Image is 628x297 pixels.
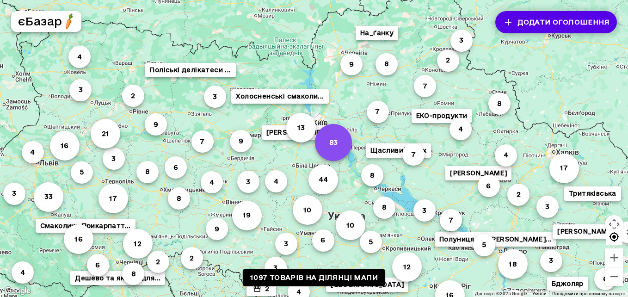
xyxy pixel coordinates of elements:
[449,118,472,140] button: 4
[605,215,623,234] button: Налаштування камери на Картах
[265,257,287,279] button: 3
[413,199,436,222] button: 3
[605,267,623,286] button: Зменшити
[122,263,144,285] button: 8
[231,89,328,104] button: Холосненські смаколи...
[340,53,363,75] button: 9
[553,224,619,239] button: [PERSON_NAME]
[549,154,579,183] button: 17
[475,291,527,296] span: Дані карт ©2025 Google
[69,79,92,101] button: 3
[246,282,276,296] button: 2
[12,261,34,284] button: 4
[61,13,77,29] img: logo
[373,197,395,219] button: 8
[605,248,623,267] button: Збільшити
[64,224,93,254] button: 16
[147,251,169,273] button: 2
[122,85,144,107] button: 2
[11,11,81,32] button: єБазарlogo
[201,171,223,193] button: 4
[34,182,63,212] button: 33
[392,252,422,282] button: 12
[136,161,159,183] button: 8
[308,165,338,194] button: 44
[412,109,472,123] button: ЕКО-продукти
[91,119,120,148] button: 21
[478,175,500,197] button: 6
[488,93,511,115] button: 8
[564,186,621,201] button: Тритяківська
[123,229,153,259] button: 12
[536,196,559,218] button: 3
[552,291,625,296] a: Повідомити про помилку на карті
[402,143,425,166] button: 7
[206,218,228,240] button: 9
[181,247,203,269] button: 2
[145,113,167,136] button: 9
[286,113,316,142] button: 13
[243,269,385,286] a: 1097 товарів на ділянці мапи
[165,156,187,179] button: 6
[3,183,25,205] button: 3
[376,53,398,75] button: 8
[36,219,135,233] button: Смаколики Прикарпатт...
[437,49,459,72] button: 2
[367,101,389,123] button: 7
[366,143,431,158] button: Щасливий птах
[360,231,382,253] button: 5
[445,166,511,180] button: [PERSON_NAME]
[498,249,528,279] button: 18
[495,11,617,33] button: Додати оголошення
[232,201,262,230] button: 19
[275,233,297,255] button: 3
[414,75,436,97] button: 7
[99,184,128,213] button: 17
[547,277,588,291] button: Бджоляр
[435,232,557,247] button: Полуниця від [PERSON_NAME]...
[361,164,383,186] button: 8
[440,209,462,231] button: 7
[191,130,214,153] button: 7
[87,254,109,276] button: 6
[22,141,44,163] button: 4
[532,291,547,296] a: Умови (відкривається в новій вкладці)
[312,229,334,252] button: 6
[262,125,328,140] button: [PERSON_NAME]
[293,195,322,225] button: 10
[507,184,529,206] button: 2
[336,210,365,240] button: 10
[204,86,226,108] button: 3
[2,285,33,297] a: Відкрити цю область на Картах Google (відкриється нове вікно)
[540,250,562,272] button: 3
[2,285,33,297] img: Google
[356,26,398,40] button: На_ґанку
[145,63,235,77] button: Поліські делікатеси ...
[230,130,252,152] button: 9
[103,148,125,170] button: 3
[315,124,352,161] button: 83
[18,14,62,29] h5: єБазар
[237,171,259,193] button: 3
[168,187,190,210] button: 8
[450,30,473,52] button: 3
[71,161,93,184] button: 5
[473,234,495,256] button: 5
[265,170,287,192] button: 4
[594,268,616,290] button: 6
[50,131,80,161] button: 16
[68,46,91,68] button: 4
[70,271,165,285] button: Дешево та якісно для...
[495,144,517,167] button: 4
